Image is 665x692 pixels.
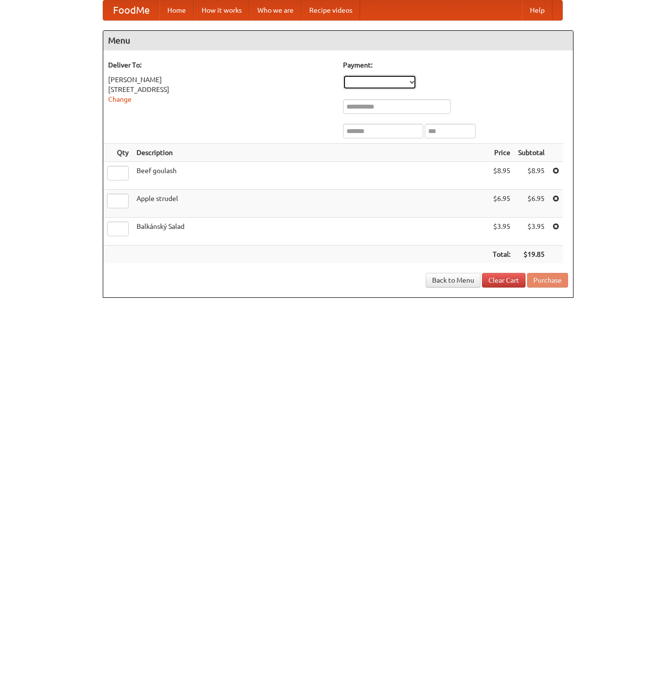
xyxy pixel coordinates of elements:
a: FoodMe [103,0,160,20]
a: Back to Menu [426,273,481,288]
td: $6.95 [489,190,514,218]
th: Price [489,144,514,162]
button: Purchase [527,273,568,288]
a: Change [108,95,132,103]
a: Who we are [250,0,301,20]
div: [STREET_ADDRESS] [108,85,333,94]
th: Qty [103,144,133,162]
h4: Menu [103,31,573,50]
a: Recipe videos [301,0,360,20]
td: Balkánský Salad [133,218,489,246]
th: Total: [489,246,514,264]
td: $3.95 [489,218,514,246]
th: $19.85 [514,246,549,264]
h5: Deliver To: [108,60,333,70]
a: Clear Cart [482,273,526,288]
td: $8.95 [514,162,549,190]
a: How it works [194,0,250,20]
a: Help [522,0,552,20]
td: Apple strudel [133,190,489,218]
th: Description [133,144,489,162]
th: Subtotal [514,144,549,162]
td: $3.95 [514,218,549,246]
td: Beef goulash [133,162,489,190]
a: Home [160,0,194,20]
div: [PERSON_NAME] [108,75,333,85]
td: $8.95 [489,162,514,190]
td: $6.95 [514,190,549,218]
h5: Payment: [343,60,568,70]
